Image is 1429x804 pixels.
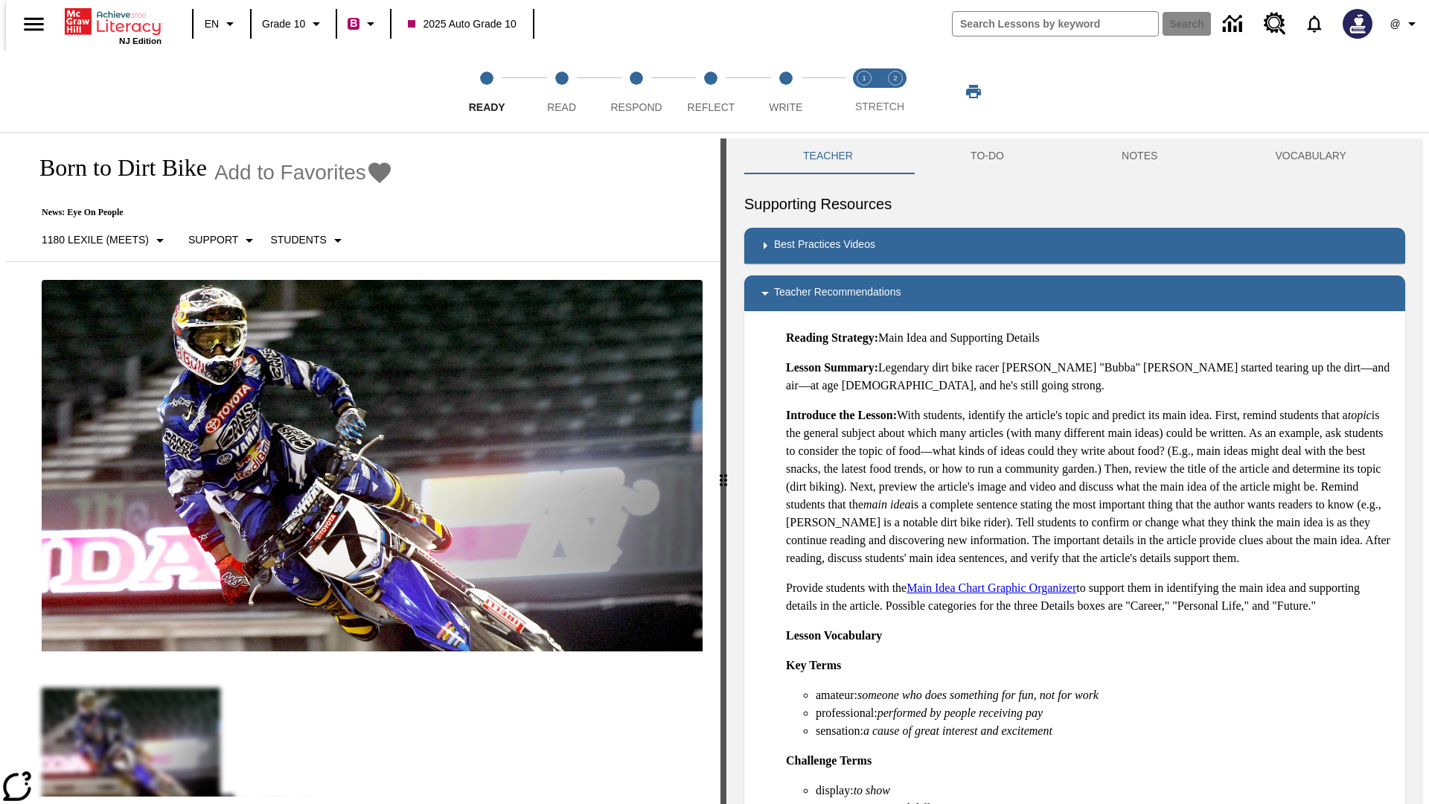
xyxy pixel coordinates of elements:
[786,361,878,374] strong: Lesson Summary:
[688,101,735,113] span: Reflect
[444,51,530,133] button: Ready step 1 of 5
[1343,9,1372,39] img: Avatar
[547,101,576,113] span: Read
[907,581,1076,594] a: Main Idea Chart Graphic Organizer
[593,51,680,133] button: Respond step 3 of 5
[119,36,162,45] span: NJ Edition
[65,5,162,45] div: Home
[24,207,393,218] p: News: Eye On People
[816,686,1393,704] li: amateur:
[816,722,1393,740] li: sensation:
[863,724,1052,737] em: a cause of great interest and excitement
[1381,10,1429,37] button: Profile/Settings
[769,101,802,113] span: Write
[786,329,1393,347] p: Main Idea and Supporting Details
[668,51,754,133] button: Reflect step 4 of 5
[950,78,997,105] button: Print
[24,154,207,182] h1: Born to Dirt Bike
[816,704,1393,722] li: professional:
[518,51,604,133] button: Read step 2 of 5
[863,498,911,511] em: main idea
[743,51,829,133] button: Write step 5 of 5
[214,159,393,185] button: Add to Favorites - Born to Dirt Bike
[953,12,1158,36] input: search field
[342,10,386,37] button: Boost Class color is violet red. Change class color
[214,161,366,185] span: Add to Favorites
[786,409,897,421] strong: Introduce the Lesson:
[1216,138,1405,174] button: VOCABULARY
[786,754,872,767] strong: Challenge Terms
[182,227,264,254] button: Scaffolds, Support
[786,629,882,642] strong: Lesson Vocabulary
[857,689,1099,701] em: someone who does something for fun, not for work
[744,275,1405,311] div: Teacher Recommendations
[744,228,1405,264] div: Best Practices Videos
[1214,4,1255,45] a: Data Center
[350,14,357,33] span: B
[726,138,1423,804] div: activity
[1348,409,1372,421] em: topic
[610,101,662,113] span: Respond
[774,284,901,302] p: Teacher Recommendations
[1390,16,1400,32] span: @
[786,659,841,671] strong: Key Terms
[744,192,1405,216] h6: Supporting Resources
[877,706,1043,719] em: performed by people receiving pay
[843,51,886,133] button: Stretch Read step 1 of 2
[36,227,175,254] button: Select Lexile, 1180 Lexile (Meets)
[408,16,516,32] span: 2025 Auto Grade 10
[256,10,331,37] button: Grade: Grade 10, Select a grade
[786,359,1393,395] p: Legendary dirt bike racer [PERSON_NAME] "Bubba" [PERSON_NAME] started tearing up the dirt—and air...
[874,51,917,133] button: Stretch Respond step 2 of 2
[262,16,305,32] span: Grade 10
[893,74,897,82] text: 2
[12,2,56,46] button: Open side menu
[264,227,352,254] button: Select Student
[744,138,912,174] button: Teacher
[720,138,726,804] div: Press Enter or Spacebar and then press right and left arrow keys to move the slider
[1063,138,1216,174] button: NOTES
[774,237,875,255] p: Best Practices Videos
[188,232,238,248] p: Support
[42,232,149,248] p: 1180 Lexile (Meets)
[786,331,878,344] strong: Reading Strategy:
[912,138,1063,174] button: TO-DO
[1255,4,1295,44] a: Resource Center, Will open in new tab
[855,100,904,112] span: STRETCH
[42,280,703,652] img: Motocross racer James Stewart flies through the air on his dirt bike.
[1334,4,1381,43] button: Select a new avatar
[816,782,1393,800] li: display:
[198,10,246,37] button: Language: EN, Select a language
[205,16,219,32] span: EN
[1295,4,1334,43] a: Notifications
[270,232,326,248] p: Students
[786,406,1393,567] p: With students, identify the article's topic and predict its main idea. First, remind students tha...
[854,784,890,797] em: to show
[744,138,1405,174] div: Instructional Panel Tabs
[862,74,866,82] text: 1
[6,138,720,797] div: reading
[469,101,505,113] span: Ready
[786,579,1393,615] p: Provide students with the to support them in identifying the main idea and supporting details in ...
